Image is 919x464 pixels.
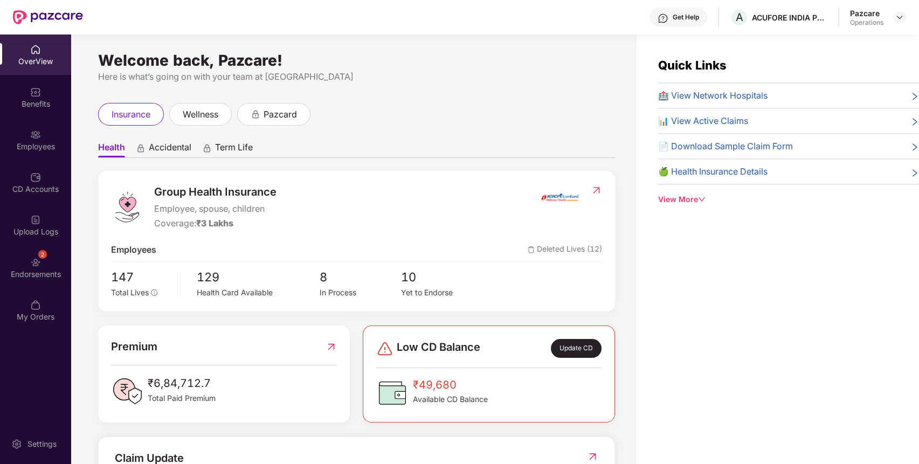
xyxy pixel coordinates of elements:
[148,375,216,392] span: ₹6,84,712.7
[151,289,157,296] span: info-circle
[111,243,156,257] span: Employees
[910,116,919,128] span: right
[38,250,47,259] div: 2
[540,184,580,211] img: insurerIcon
[111,338,157,355] span: Premium
[30,172,41,183] img: svg+xml;base64,PHN2ZyBpZD0iQ0RfQWNjb3VudHMiIGRhdGEtbmFtZT0iQ0QgQWNjb3VudHMiIHhtbG5zPSJodHRwOi8vd3...
[154,202,277,216] span: Employee, spouse, children
[698,196,706,203] span: down
[591,185,602,196] img: RedirectIcon
[401,287,483,299] div: Yet to Endorse
[111,191,143,223] img: logo
[658,13,668,24] img: svg+xml;base64,PHN2ZyBpZD0iSGVscC0zMngzMiIgeG1sbnM9Imh0dHA6Ly93d3cudzMub3JnLzIwMDAvc3ZnIiB3aWR0aD...
[658,140,793,153] span: 📄 Download Sample Claim Form
[413,377,488,393] span: ₹49,680
[111,375,143,407] img: PaidPremiumIcon
[910,91,919,102] span: right
[30,257,41,268] img: svg+xml;base64,PHN2ZyBpZD0iRW5kb3JzZW1lbnRzIiB4bWxucz0iaHR0cDovL3d3dy53My5vcmcvMjAwMC9zdmciIHdpZH...
[850,18,883,27] div: Operations
[658,193,919,205] div: View More
[528,246,535,253] img: deleteIcon
[251,109,260,119] div: animation
[673,13,699,22] div: Get Help
[154,184,277,200] span: Group Health Insurance
[326,338,337,355] img: RedirectIcon
[910,142,919,153] span: right
[112,108,150,121] span: insurance
[202,143,212,153] div: animation
[136,143,146,153] div: animation
[401,268,483,287] span: 10
[183,108,218,121] span: wellness
[154,217,277,230] div: Coverage:
[413,393,488,405] span: Available CD Balance
[111,288,149,297] span: Total Lives
[13,10,83,24] img: New Pazcare Logo
[528,243,602,257] span: Deleted Lives (12)
[397,339,480,358] span: Low CD Balance
[149,142,191,157] span: Accidental
[197,287,320,299] div: Health Card Available
[148,392,216,404] span: Total Paid Premium
[658,89,768,102] span: 🏥 View Network Hospitals
[736,11,743,24] span: A
[376,377,409,409] img: CDBalanceIcon
[11,439,22,449] img: svg+xml;base64,PHN2ZyBpZD0iU2V0dGluZy0yMHgyMCIgeG1sbnM9Imh0dHA6Ly93d3cudzMub3JnLzIwMDAvc3ZnIiB3aW...
[30,214,41,225] img: svg+xml;base64,PHN2ZyBpZD0iVXBsb2FkX0xvZ3MiIGRhdGEtbmFtZT0iVXBsb2FkIExvZ3MiIHhtbG5zPSJodHRwOi8vd3...
[850,8,883,18] div: Pazcare
[910,167,919,178] span: right
[895,13,904,22] img: svg+xml;base64,PHN2ZyBpZD0iRHJvcGRvd24tMzJ4MzIiIHhtbG5zPSJodHRwOi8vd3d3LnczLm9yZy8yMDAwL3N2ZyIgd2...
[215,142,253,157] span: Term Life
[98,142,125,157] span: Health
[658,165,768,178] span: 🍏 Health Insurance Details
[551,339,602,358] div: Update CD
[30,300,41,310] img: svg+xml;base64,PHN2ZyBpZD0iTXlfT3JkZXJzIiBkYXRhLW5hbWU9Ik15IE9yZGVycyIgeG1sbnM9Imh0dHA6Ly93d3cudz...
[30,129,41,140] img: svg+xml;base64,PHN2ZyBpZD0iRW1wbG95ZWVzIiB4bWxucz0iaHR0cDovL3d3dy53My5vcmcvMjAwMC9zdmciIHdpZHRoPS...
[30,44,41,55] img: svg+xml;base64,PHN2ZyBpZD0iSG9tZSIgeG1sbnM9Imh0dHA6Ly93d3cudzMub3JnLzIwMDAvc3ZnIiB3aWR0aD0iMjAiIG...
[658,58,727,72] span: Quick Links
[376,340,393,357] img: svg+xml;base64,PHN2ZyBpZD0iRGFuZ2VyLTMyeDMyIiB4bWxucz0iaHR0cDovL3d3dy53My5vcmcvMjAwMC9zdmciIHdpZH...
[264,108,297,121] span: pazcard
[658,114,748,128] span: 📊 View Active Claims
[98,70,615,84] div: Here is what’s going on with your team at [GEOGRAPHIC_DATA]
[24,439,60,449] div: Settings
[111,268,172,287] span: 147
[197,268,320,287] span: 129
[587,451,598,462] img: RedirectIcon
[319,268,401,287] span: 8
[98,56,615,65] div: Welcome back, Pazcare!
[30,87,41,98] img: svg+xml;base64,PHN2ZyBpZD0iQmVuZWZpdHMiIHhtbG5zPSJodHRwOi8vd3d3LnczLm9yZy8yMDAwL3N2ZyIgd2lkdGg9Ij...
[752,12,827,23] div: ACUFORE INDIA PRIVATE LIMITED
[319,287,401,299] div: In Process
[196,218,233,228] span: ₹3 Lakhs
